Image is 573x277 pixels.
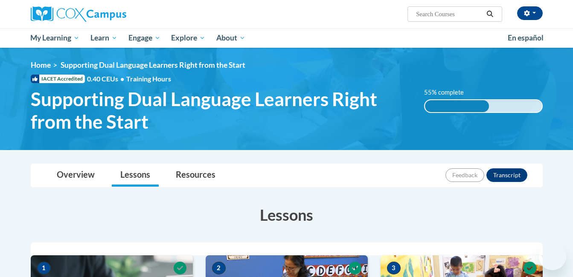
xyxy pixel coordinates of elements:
span: My Learning [30,33,79,43]
span: En español [508,33,544,42]
div: Main menu [18,28,556,48]
button: Transcript [486,168,527,182]
span: Supporting Dual Language Learners Right from the Start [61,61,245,69]
span: Learn [90,33,117,43]
span: Explore [171,33,205,43]
span: 2 [212,262,226,274]
a: My Learning [25,28,85,48]
a: About [211,28,251,48]
a: Engage [123,28,166,48]
button: Account Settings [517,6,543,20]
a: Explore [166,28,211,48]
span: 3 [387,262,401,274]
label: 55% complete [424,88,473,97]
span: 1 [37,262,51,274]
span: Training Hours [126,75,171,83]
a: En español [502,29,549,47]
a: Overview [48,164,103,187]
a: Resources [167,164,224,187]
div: 55% complete [425,100,489,112]
span: About [216,33,245,43]
a: Lessons [112,164,159,187]
input: Search Courses [415,9,483,19]
span: • [120,75,124,83]
a: Learn [85,28,123,48]
img: Cox Campus [31,6,126,22]
span: Supporting Dual Language Learners Right from the Start [31,88,412,133]
span: Engage [128,33,160,43]
button: Search [483,9,496,19]
span: IACET Accredited [31,75,85,83]
a: Home [31,61,51,69]
span: 0.40 CEUs [87,74,126,84]
iframe: Button to launch messaging window [539,243,566,270]
a: Cox Campus [31,6,193,22]
h3: Lessons [31,204,543,225]
button: Feedback [445,168,484,182]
